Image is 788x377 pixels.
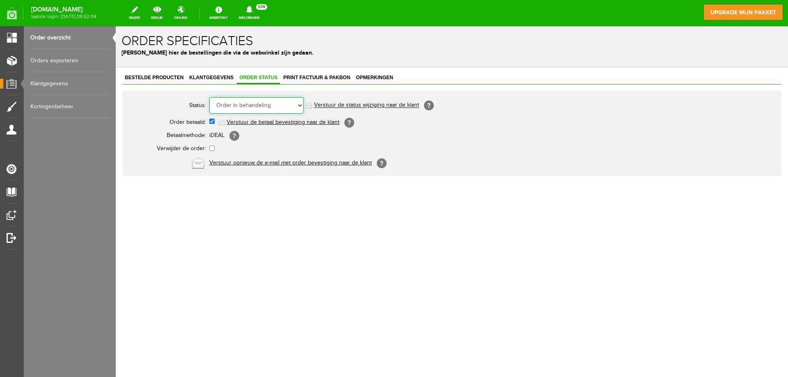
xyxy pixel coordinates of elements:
th: Status: [11,69,94,89]
th: Order betaald: [11,89,94,103]
a: Verstuur opnieuw de e-mail met order bevestiging naar de klant [94,133,256,140]
span: Print factuur & pakbon [165,48,237,54]
a: Verstuur de betaal bevestiging naar de klant [111,93,224,99]
a: Order overzicht [30,26,109,49]
span: Bestelde producten [7,48,70,54]
a: Bestelde producten [7,46,70,58]
span: [?] [114,105,124,114]
a: upgrade mijn pakket [703,4,783,21]
a: Print factuur & pakbon [165,46,237,58]
a: Klantgegevens [71,46,120,58]
a: Kortingenbeheer [30,95,109,118]
span: 574 [256,4,267,10]
th: Betaalmethode: [11,103,94,116]
a: Assistent [204,4,233,22]
a: Order status [121,46,164,58]
a: Meldingen574 [234,4,265,22]
a: online [169,4,192,22]
span: iDEAL [94,106,109,112]
p: [PERSON_NAME] hier de bestellingen die via de webwinkel zijn gedaan. [6,22,667,31]
a: Orders exporteren [30,49,109,72]
a: Opmerkingen [238,46,280,58]
th: Verwijder de order: [11,116,94,129]
span: Klantgegevens [71,48,120,54]
h1: Order specificaties [6,8,667,22]
a: bekijk [146,4,168,22]
a: Verstuur de status wijziging naar de klant [198,76,303,82]
a: Klantgegevens [30,72,109,95]
strong: [DOMAIN_NAME] [31,7,96,12]
span: [?] [308,74,318,84]
span: laatste login: [DATE] 09:52:04 [31,14,96,19]
span: Order status [121,48,164,54]
span: Opmerkingen [238,48,280,54]
a: wijzig [124,4,145,22]
span: [?] [229,91,238,101]
span: [?] [261,132,271,142]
